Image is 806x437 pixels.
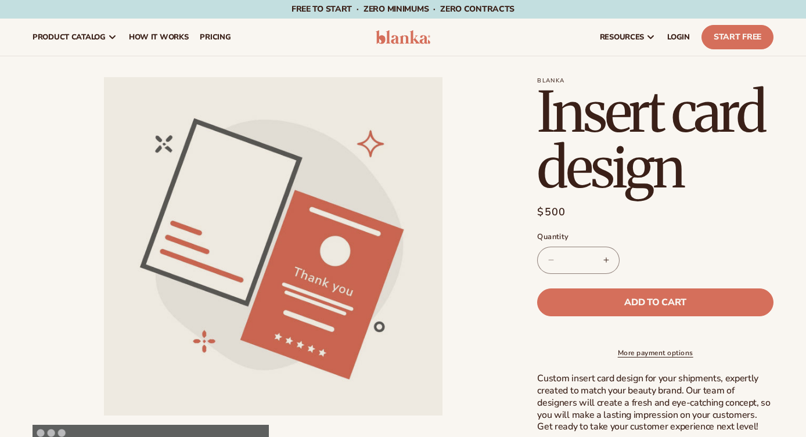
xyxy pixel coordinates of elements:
[537,373,773,433] p: Custom insert card design for your shipments, expertly created to match your beauty brand. Our te...
[667,32,690,42] span: LOGIN
[537,348,773,358] a: More payment options
[661,19,696,56] a: LOGIN
[537,84,773,196] h1: Insert card design
[123,19,195,56] a: How It Works
[376,30,430,44] img: logo
[624,298,686,307] span: Add to cart
[600,32,644,42] span: resources
[200,32,231,42] span: pricing
[594,19,661,56] a: resources
[194,19,236,56] a: pricing
[27,19,123,56] a: product catalog
[537,288,773,316] button: Add to cart
[33,32,106,42] span: product catalog
[537,204,566,220] span: $500
[292,3,514,15] span: Free to start · ZERO minimums · ZERO contracts
[537,232,773,243] label: Quantity
[701,25,773,49] a: Start Free
[129,32,189,42] span: How It Works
